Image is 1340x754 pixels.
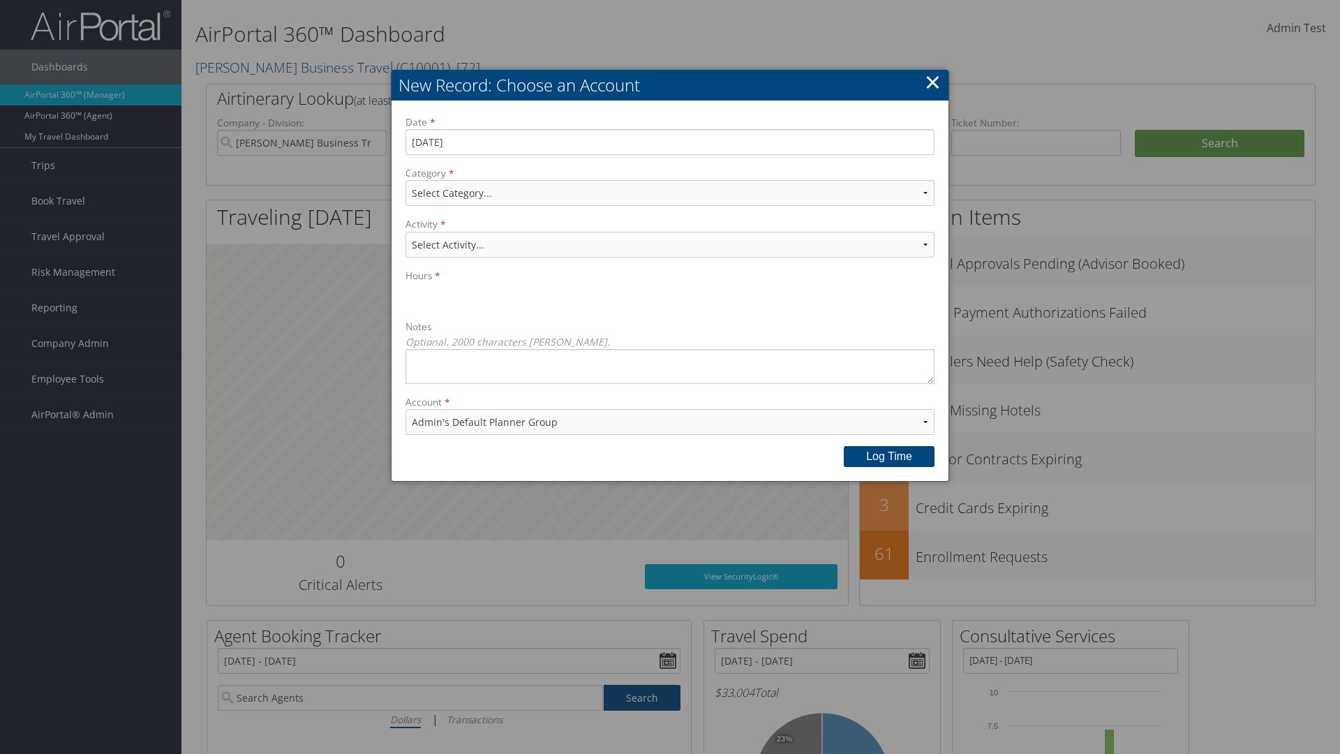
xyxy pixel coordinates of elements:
[405,217,935,268] label: Activity
[405,232,935,258] select: Activity
[392,70,948,101] h2: New Record: Choose an Account
[844,446,935,467] button: Log time
[405,395,935,446] label: Account
[925,68,941,96] a: ×
[405,129,935,155] input: Date
[405,269,935,309] label: Hours
[405,409,935,435] select: Account
[405,320,935,383] label: Notes
[405,180,935,206] select: Category
[405,166,935,217] label: Category
[405,115,935,155] label: Date
[405,349,935,384] textarea: NotesOptional. 2000 characters [PERSON_NAME].
[405,334,935,349] label: Optional. 2000 characters [PERSON_NAME].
